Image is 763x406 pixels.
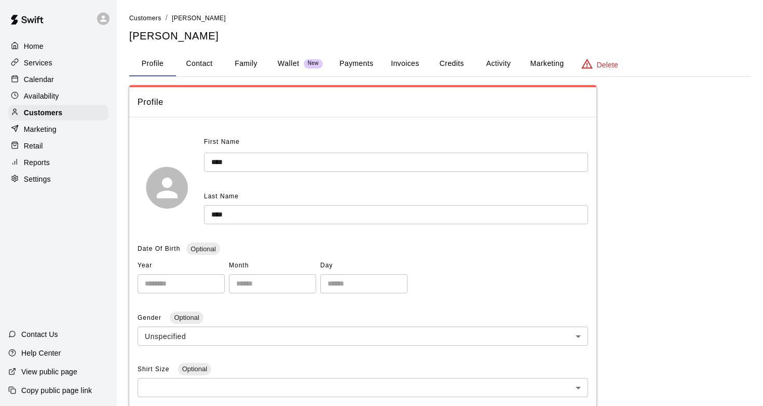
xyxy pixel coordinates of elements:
[138,327,588,346] div: Unspecified
[8,88,108,104] a: Availability
[204,193,239,200] span: Last Name
[597,60,618,70] p: Delete
[8,72,108,87] a: Calendar
[331,51,382,76] button: Payments
[129,12,751,24] nav: breadcrumb
[138,245,180,252] span: Date Of Birth
[8,138,108,154] a: Retail
[24,107,62,118] p: Customers
[129,51,751,76] div: basic tabs example
[382,51,428,76] button: Invoices
[172,15,226,22] span: [PERSON_NAME]
[24,124,57,134] p: Marketing
[21,385,92,396] p: Copy public page link
[24,58,52,68] p: Services
[166,12,168,23] li: /
[304,60,323,67] span: New
[138,258,225,274] span: Year
[129,13,161,22] a: Customers
[24,41,44,51] p: Home
[8,121,108,137] a: Marketing
[21,367,77,377] p: View public page
[223,51,269,76] button: Family
[320,258,407,274] span: Day
[21,329,58,340] p: Contact Us
[138,96,588,109] span: Profile
[21,348,61,358] p: Help Center
[428,51,475,76] button: Credits
[24,141,43,151] p: Retail
[8,105,108,120] a: Customers
[8,155,108,170] a: Reports
[186,245,220,253] span: Optional
[8,55,108,71] a: Services
[24,174,51,184] p: Settings
[129,51,176,76] button: Profile
[24,157,50,168] p: Reports
[24,74,54,85] p: Calendar
[129,29,751,43] h5: [PERSON_NAME]
[8,171,108,187] a: Settings
[129,15,161,22] span: Customers
[475,51,522,76] button: Activity
[138,314,163,321] span: Gender
[138,366,172,373] span: Shirt Size
[170,314,203,321] span: Optional
[176,51,223,76] button: Contact
[278,58,299,69] p: Wallet
[178,365,211,373] span: Optional
[24,91,59,101] p: Availability
[522,51,572,76] button: Marketing
[204,134,240,151] span: First Name
[229,258,316,274] span: Month
[8,38,108,54] a: Home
